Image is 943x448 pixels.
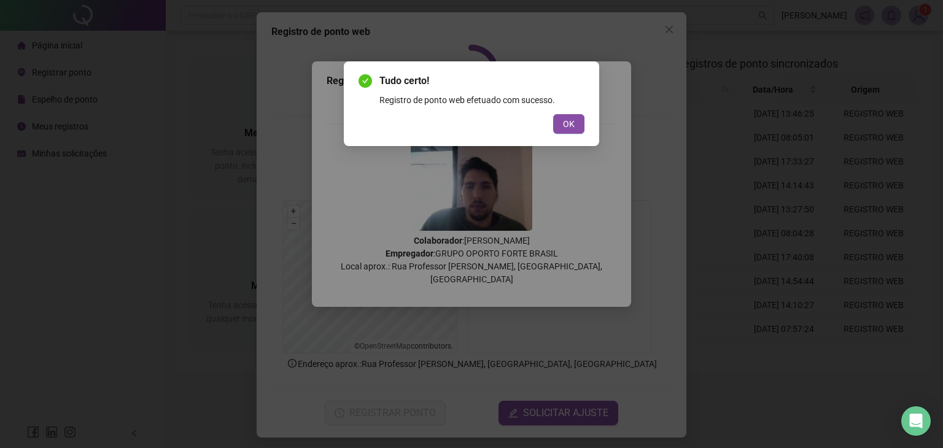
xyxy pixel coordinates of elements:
span: check-circle [359,74,372,88]
button: OK [553,114,584,134]
div: Registro de ponto web efetuado com sucesso. [379,93,584,107]
div: Open Intercom Messenger [901,406,931,436]
span: Tudo certo! [379,74,584,88]
span: OK [563,117,575,131]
